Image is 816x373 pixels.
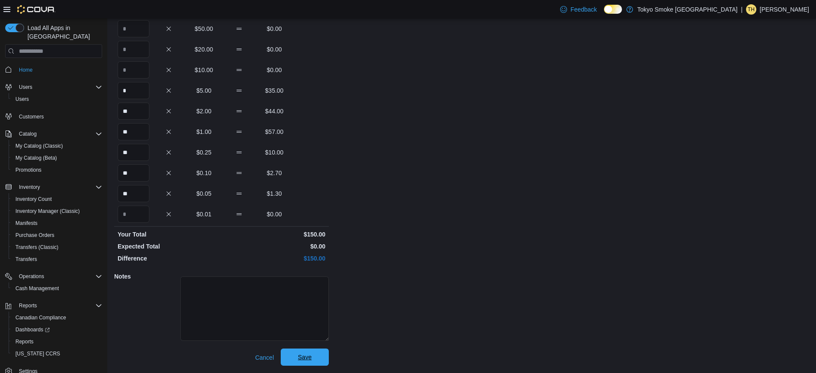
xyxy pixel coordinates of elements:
p: $0.00 [258,210,290,218]
span: Purchase Orders [12,230,102,240]
span: Reports [19,302,37,309]
span: Cash Management [12,283,102,294]
button: Canadian Compliance [9,312,106,324]
button: Operations [2,270,106,282]
p: $0.05 [188,189,220,198]
button: Users [15,82,36,92]
span: Catalog [15,129,102,139]
span: My Catalog (Beta) [12,153,102,163]
button: Reports [2,300,106,312]
p: $10.00 [188,66,220,74]
button: Reports [15,300,40,311]
span: Dashboards [12,324,102,335]
a: [US_STATE] CCRS [12,349,64,359]
button: Transfers (Classic) [9,241,106,253]
span: Transfers [12,254,102,264]
input: Quantity [118,41,149,58]
span: Catalog [19,130,36,137]
p: $50.00 [188,24,220,33]
a: Reports [12,337,37,347]
p: Difference [118,254,220,263]
span: My Catalog (Classic) [15,143,63,149]
span: Inventory Count [15,196,52,203]
span: Users [15,82,102,92]
a: Feedback [557,1,600,18]
p: $10.00 [258,148,290,157]
span: Canadian Compliance [15,314,66,321]
a: Inventory Count [12,194,55,204]
button: Reports [9,336,106,348]
span: Users [12,94,102,104]
span: Save [298,353,312,361]
button: Catalog [15,129,40,139]
span: Manifests [12,218,102,228]
p: Tokyo Smoke [GEOGRAPHIC_DATA] [637,4,738,15]
span: Reports [15,300,102,311]
p: $150.00 [223,230,325,239]
button: Inventory [2,181,106,193]
span: Users [19,84,32,91]
input: Quantity [118,206,149,223]
span: Promotions [12,165,102,175]
button: Users [9,93,106,105]
input: Quantity [118,103,149,120]
p: Expected Total [118,242,220,251]
p: $2.00 [188,107,220,115]
span: Transfers (Classic) [12,242,102,252]
span: Customers [19,113,44,120]
input: Quantity [118,123,149,140]
span: Purchase Orders [15,232,55,239]
span: My Catalog (Beta) [15,155,57,161]
span: Washington CCRS [12,349,102,359]
p: $1.30 [258,189,290,198]
button: Purchase Orders [9,229,106,241]
span: Inventory [19,184,40,191]
button: Cancel [252,349,277,366]
button: Promotions [9,164,106,176]
input: Dark Mode [604,5,622,14]
h5: Notes [114,268,179,285]
button: [US_STATE] CCRS [9,348,106,360]
a: Home [15,65,36,75]
p: $0.00 [258,24,290,33]
a: Cash Management [12,283,62,294]
span: Transfers (Classic) [15,244,58,251]
button: Operations [15,271,48,282]
a: Canadian Compliance [12,312,70,323]
button: Home [2,63,106,76]
span: Dashboards [15,326,50,333]
div: Tyler Hopkinson [746,4,756,15]
span: Cancel [255,353,274,362]
a: Dashboards [9,324,106,336]
button: Catalog [2,128,106,140]
span: Feedback [570,5,597,14]
input: Quantity [118,185,149,202]
span: Customers [15,111,102,122]
input: Quantity [118,82,149,99]
span: Inventory Manager (Classic) [12,206,102,216]
span: Load All Apps in [GEOGRAPHIC_DATA] [24,24,102,41]
p: $0.10 [188,169,220,177]
button: Manifests [9,217,106,229]
a: Transfers [12,254,40,264]
p: $1.00 [188,127,220,136]
p: $0.01 [188,210,220,218]
button: Customers [2,110,106,123]
a: Dashboards [12,324,53,335]
span: Cash Management [15,285,59,292]
span: Manifests [15,220,37,227]
p: $0.25 [188,148,220,157]
span: Inventory [15,182,102,192]
a: Users [12,94,32,104]
span: [US_STATE] CCRS [15,350,60,357]
p: $35.00 [258,86,290,95]
button: Inventory [15,182,43,192]
p: $150.00 [223,254,325,263]
p: $44.00 [258,107,290,115]
input: Quantity [118,144,149,161]
a: Transfers (Classic) [12,242,62,252]
span: Canadian Compliance [12,312,102,323]
a: Purchase Orders [12,230,58,240]
p: | [741,4,743,15]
